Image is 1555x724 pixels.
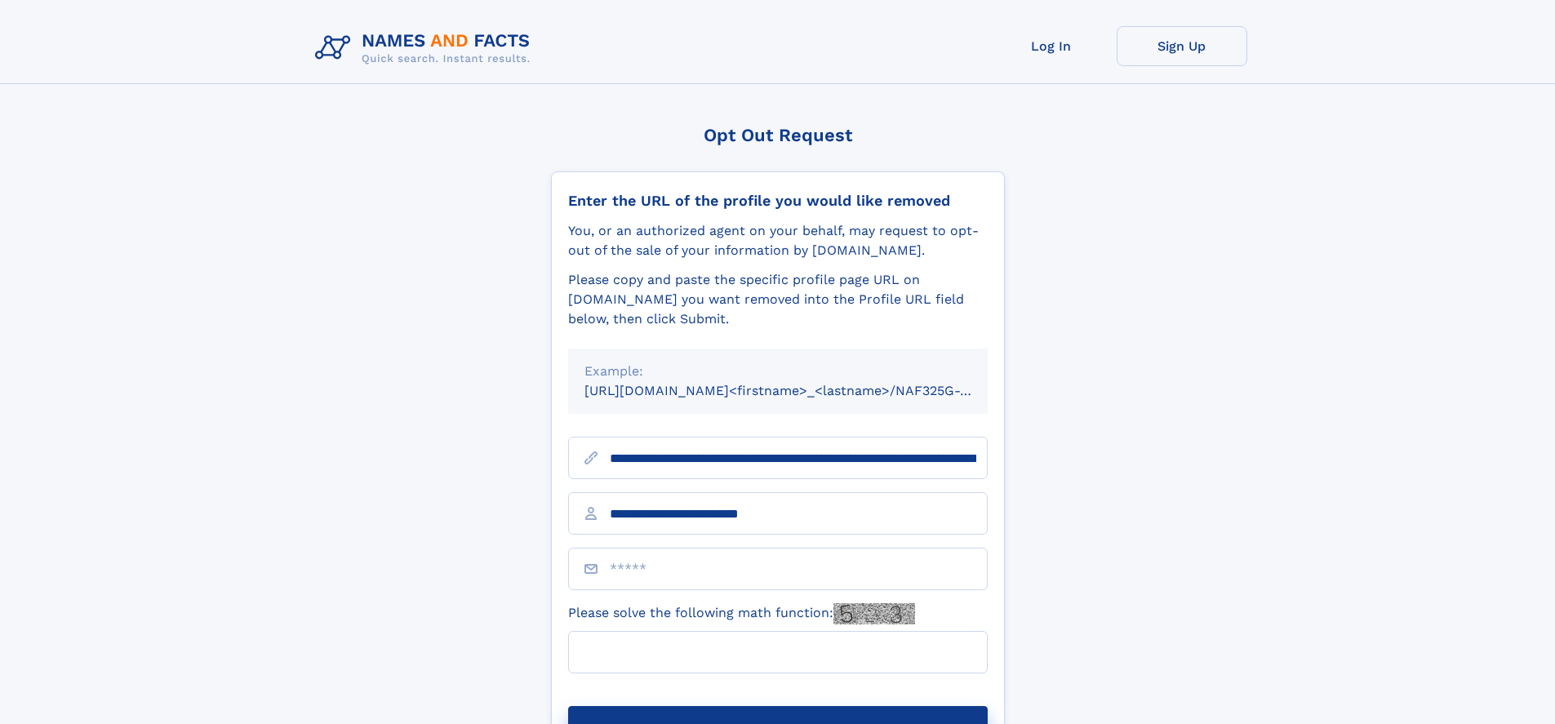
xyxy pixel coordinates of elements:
[1117,26,1247,66] a: Sign Up
[584,383,1019,398] small: [URL][DOMAIN_NAME]<firstname>_<lastname>/NAF325G-xxxxxxxx
[568,221,988,260] div: You, or an authorized agent on your behalf, may request to opt-out of the sale of your informatio...
[568,603,915,624] label: Please solve the following math function:
[551,125,1005,145] div: Opt Out Request
[584,362,971,381] div: Example:
[568,270,988,329] div: Please copy and paste the specific profile page URL on [DOMAIN_NAME] you want removed into the Pr...
[309,26,544,70] img: Logo Names and Facts
[568,192,988,210] div: Enter the URL of the profile you would like removed
[986,26,1117,66] a: Log In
